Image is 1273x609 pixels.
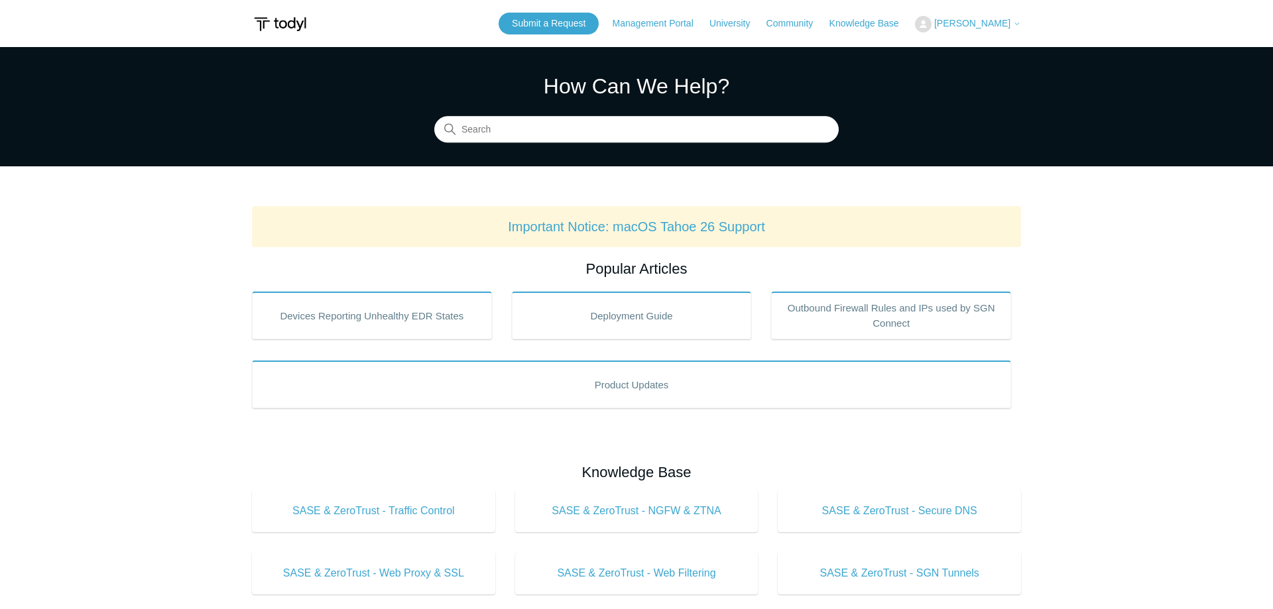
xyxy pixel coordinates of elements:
a: Community [766,17,827,30]
a: Deployment Guide [512,292,752,339]
a: SASE & ZeroTrust - Traffic Control [252,490,495,532]
a: University [709,17,763,30]
span: SASE & ZeroTrust - NGFW & ZTNA [535,503,739,519]
span: SASE & ZeroTrust - Secure DNS [798,503,1001,519]
a: SASE & ZeroTrust - Secure DNS [778,490,1021,532]
a: Product Updates [252,360,1011,408]
button: [PERSON_NAME] [915,16,1021,32]
a: SASE & ZeroTrust - NGFW & ZTNA [515,490,758,532]
a: Important Notice: macOS Tahoe 26 Support [508,219,765,234]
span: SASE & ZeroTrust - Traffic Control [272,503,475,519]
a: Management Portal [613,17,707,30]
a: SASE & ZeroTrust - Web Proxy & SSL [252,552,495,594]
input: Search [434,117,839,143]
span: SASE & ZeroTrust - Web Filtering [535,565,739,581]
img: Todyl Support Center Help Center home page [252,12,308,36]
a: Devices Reporting Unhealthy EDR States [252,292,492,339]
a: Knowledge Base [829,17,912,30]
a: Submit a Request [499,13,599,34]
span: SASE & ZeroTrust - SGN Tunnels [798,565,1001,581]
h2: Knowledge Base [252,461,1021,483]
span: SASE & ZeroTrust - Web Proxy & SSL [272,565,475,581]
a: Outbound Firewall Rules and IPs used by SGN Connect [771,292,1011,339]
h2: Popular Articles [252,258,1021,280]
h1: How Can We Help? [434,70,839,102]
span: [PERSON_NAME] [934,18,1010,28]
a: SASE & ZeroTrust - Web Filtering [515,552,758,594]
a: SASE & ZeroTrust - SGN Tunnels [778,552,1021,594]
